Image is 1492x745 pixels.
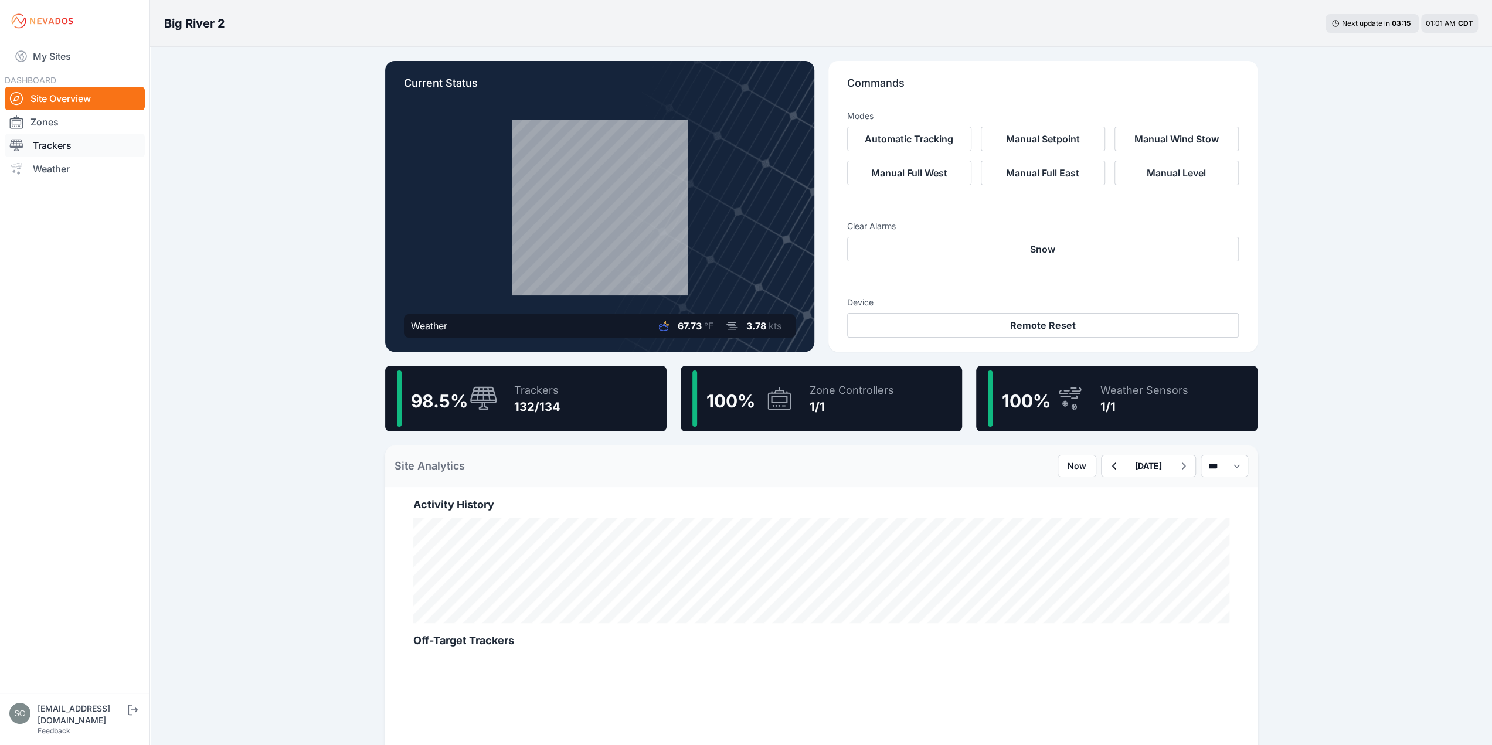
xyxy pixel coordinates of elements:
[769,320,781,332] span: kts
[1100,399,1188,415] div: 1/1
[5,42,145,70] a: My Sites
[1342,19,1390,28] span: Next update in
[514,399,560,415] div: 132/134
[413,496,1229,513] h2: Activity History
[976,366,1258,431] a: 100%Weather Sensors1/1
[1002,390,1051,411] span: 100 %
[385,366,667,431] a: 98.5%Trackers132/134
[164,15,225,32] h3: Big River 2
[1114,161,1239,185] button: Manual Level
[847,110,874,122] h3: Modes
[981,127,1105,151] button: Manual Setpoint
[5,157,145,181] a: Weather
[1100,382,1188,399] div: Weather Sensors
[681,366,962,431] a: 100%Zone Controllers1/1
[1058,455,1096,477] button: Now
[5,87,145,110] a: Site Overview
[847,161,971,185] button: Manual Full West
[9,703,30,724] img: solvocc@solvenergy.com
[847,313,1239,338] button: Remote Reset
[404,75,796,101] p: Current Status
[38,726,70,735] a: Feedback
[1114,127,1239,151] button: Manual Wind Stow
[5,134,145,157] a: Trackers
[5,75,56,85] span: DASHBOARD
[1126,455,1171,477] button: [DATE]
[38,703,125,726] div: [EMAIL_ADDRESS][DOMAIN_NAME]
[411,319,447,333] div: Weather
[810,399,894,415] div: 1/1
[413,632,1229,649] h2: Off-Target Trackers
[514,382,560,399] div: Trackers
[810,382,894,399] div: Zone Controllers
[706,390,755,411] span: 100 %
[1392,19,1413,28] div: 03 : 15
[1458,19,1473,28] span: CDT
[678,320,702,332] span: 67.73
[981,161,1105,185] button: Manual Full East
[1426,19,1456,28] span: 01:01 AM
[5,110,145,134] a: Zones
[847,220,1239,232] h3: Clear Alarms
[847,75,1239,101] p: Commands
[847,127,971,151] button: Automatic Tracking
[411,390,468,411] span: 98.5 %
[395,458,465,474] h2: Site Analytics
[9,12,75,30] img: Nevados
[746,320,766,332] span: 3.78
[847,297,1239,308] h3: Device
[164,8,225,39] nav: Breadcrumb
[704,320,713,332] span: °F
[847,237,1239,261] button: Snow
